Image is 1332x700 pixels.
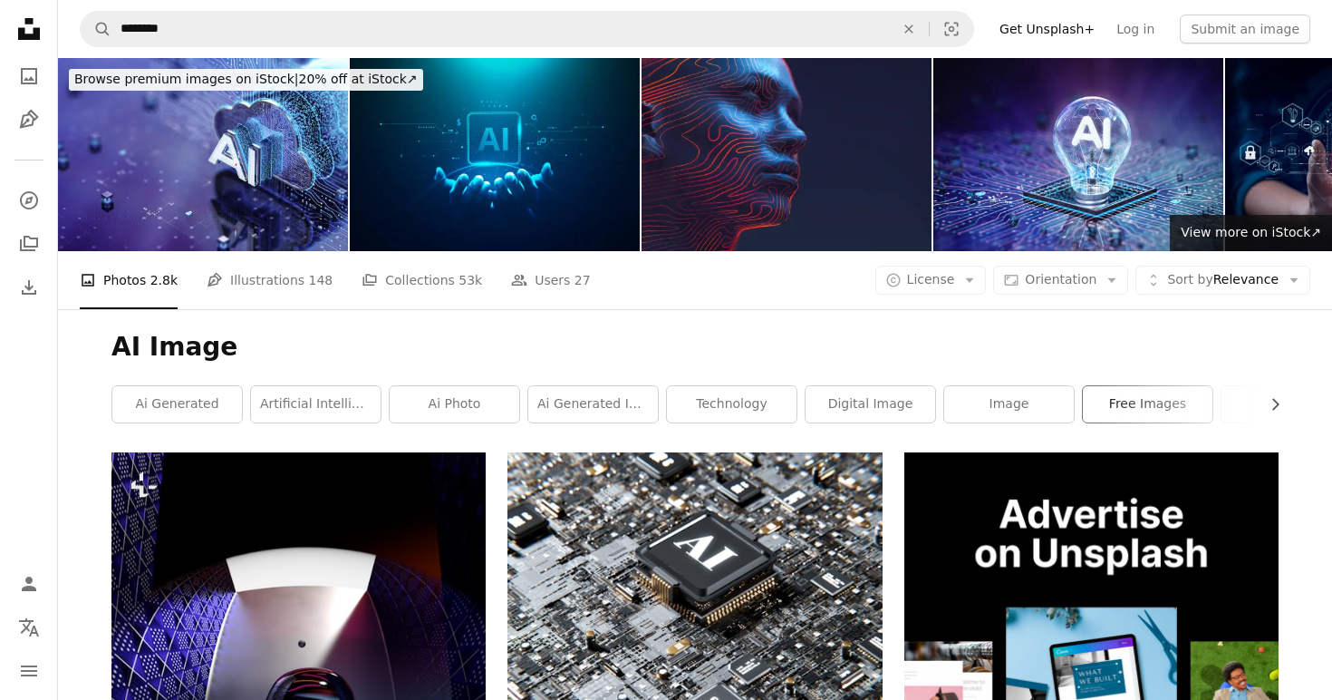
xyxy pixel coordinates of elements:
[74,72,418,86] span: 20% off at iStock ↗
[11,11,47,51] a: Home — Unsplash
[1105,15,1165,44] a: Log in
[528,386,658,423] a: ai generated image
[11,102,47,138] a: Illustrations
[1167,271,1279,289] span: Relevance
[458,270,482,290] span: 53k
[993,266,1128,295] button: Orientation
[74,72,298,86] span: Browse premium images on iStock |
[111,331,1279,364] h1: AI Image
[875,266,987,295] button: License
[1259,386,1279,423] button: scroll list to the right
[11,182,47,219] a: Explore
[11,653,47,689] button: Menu
[907,272,955,287] span: License
[930,12,973,46] button: Visual search
[390,386,519,423] a: ai photo
[309,270,333,290] span: 148
[11,566,47,602] a: Log in / Sign up
[11,226,47,262] a: Collections
[1167,272,1212,287] span: Sort by
[350,58,640,251] img: Technology artificial intelligence digital ai hand concept on cyber future business tech science ...
[207,251,333,309] a: Illustrations 148
[642,58,931,251] img: Digital Human Head Concept For AI, Metaverse And Facial Recognition Technology
[1025,272,1096,287] span: Orientation
[507,600,882,617] a: a computer chip with the letter a on top of it
[511,251,591,309] a: Users 27
[112,386,242,423] a: ai generated
[81,12,111,46] button: Search Unsplash
[58,58,348,251] img: AI Cloud. Cloud Computing Technology. Big Data Concepts
[933,58,1223,251] img: Artificial Intelligence IDEA. AI Light Bulb Idea Concept
[11,58,47,94] a: Photos
[574,270,591,290] span: 27
[362,251,482,309] a: Collections 53k
[1083,386,1212,423] a: free images
[11,609,47,646] button: Language
[889,12,929,46] button: Clear
[1135,266,1310,295] button: Sort byRelevance
[944,386,1074,423] a: image
[806,386,935,423] a: digital image
[80,11,974,47] form: Find visuals sitewide
[667,386,796,423] a: technology
[251,386,381,423] a: artificial intelligence
[989,15,1105,44] a: Get Unsplash+
[1180,15,1310,44] button: Submit an image
[1170,215,1332,251] a: View more on iStock↗
[1181,225,1321,239] span: View more on iStock ↗
[11,269,47,306] a: Download History
[58,58,434,102] a: Browse premium images on iStock|20% off at iStock↗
